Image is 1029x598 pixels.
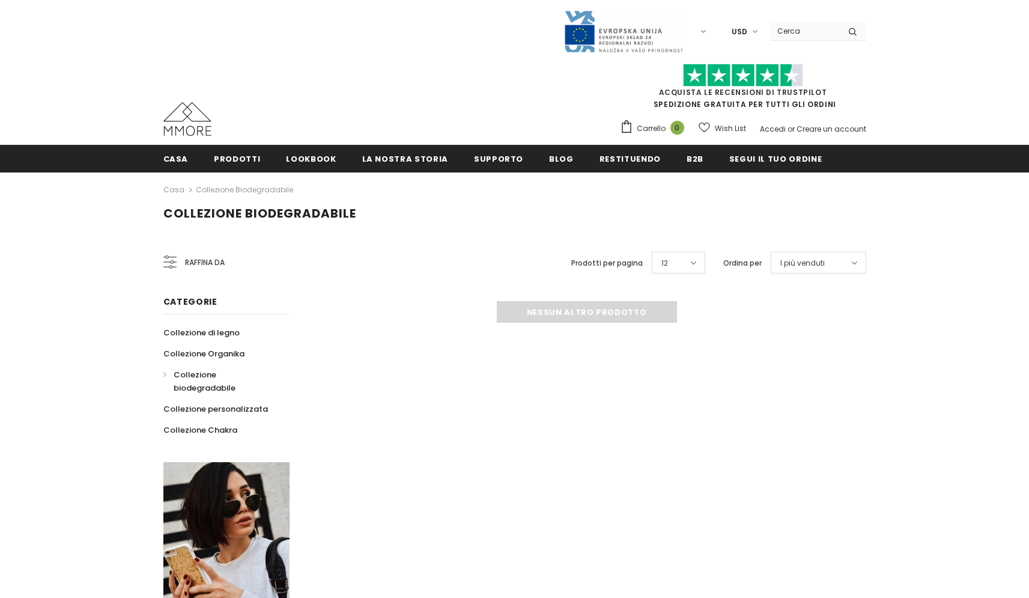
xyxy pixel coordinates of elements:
[163,403,268,415] span: Collezione personalizzata
[474,145,523,172] a: supporto
[780,257,825,269] span: I più venduti
[788,124,795,134] span: or
[163,183,184,197] a: Casa
[174,369,235,394] span: Collezione biodegradabile
[620,120,690,138] a: Carrello 0
[362,145,448,172] a: La nostra storia
[549,145,574,172] a: Blog
[163,205,356,222] span: Collezione biodegradabile
[163,322,240,343] a: Collezione di legno
[571,257,643,269] label: Prodotti per pagina
[286,145,336,172] a: Lookbook
[163,153,189,165] span: Casa
[362,153,448,165] span: La nostra storia
[770,22,839,40] input: Search Site
[797,124,866,134] a: Creare un account
[599,153,661,165] span: Restituendo
[163,296,217,308] span: Categorie
[163,327,240,338] span: Collezione di legno
[549,153,574,165] span: Blog
[661,257,668,269] span: 12
[185,256,225,269] span: Raffina da
[163,420,237,441] a: Collezione Chakra
[599,145,661,172] a: Restituendo
[163,398,268,420] a: Collezione personalizzata
[563,26,684,36] a: Javni Razpis
[163,348,244,359] span: Collezione Organika
[659,87,827,97] a: Acquista le recensioni di TrustPilot
[729,153,822,165] span: Segui il tuo ordine
[723,257,762,269] label: Ordina per
[214,153,260,165] span: Prodotti
[163,343,244,364] a: Collezione Organika
[163,145,189,172] a: Casa
[474,153,523,165] span: supporto
[286,153,336,165] span: Lookbook
[687,153,703,165] span: B2B
[620,69,866,109] span: SPEDIZIONE GRATUITA PER TUTTI GLI ORDINI
[732,26,747,38] span: USD
[163,424,237,436] span: Collezione Chakra
[163,102,211,136] img: Casi MMORE
[196,185,293,195] a: Collezione biodegradabile
[687,145,703,172] a: B2B
[683,64,803,87] img: Fidati di Pilot Stars
[760,124,786,134] a: Accedi
[637,123,666,135] span: Carrello
[214,145,260,172] a: Prodotti
[670,121,684,135] span: 0
[729,145,822,172] a: Segui il tuo ordine
[163,364,276,398] a: Collezione biodegradabile
[699,118,746,139] a: Wish List
[563,10,684,53] img: Javni Razpis
[715,123,746,135] span: Wish List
